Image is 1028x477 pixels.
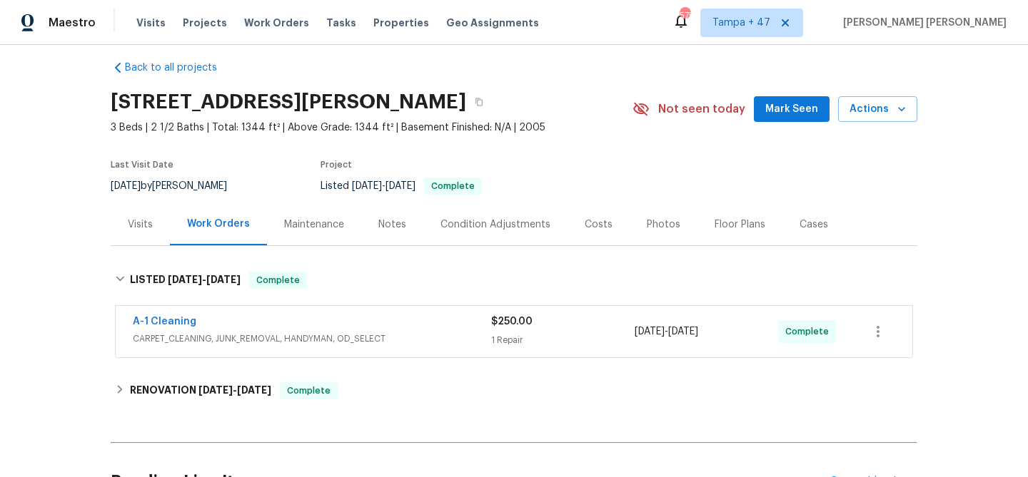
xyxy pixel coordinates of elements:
[446,16,539,30] span: Geo Assignments
[837,16,1007,30] span: [PERSON_NAME] [PERSON_NAME]
[754,96,830,123] button: Mark Seen
[111,95,466,109] h2: [STREET_ADDRESS][PERSON_NAME]
[635,324,698,339] span: -
[491,333,635,347] div: 1 Repair
[111,181,141,191] span: [DATE]
[284,217,344,232] div: Maintenance
[49,16,96,30] span: Maestro
[187,217,250,231] div: Work Orders
[838,96,917,123] button: Actions
[715,217,765,232] div: Floor Plans
[130,272,241,289] h6: LISTED
[111,160,173,169] span: Last Visit Date
[111,120,633,135] span: 3 Beds | 2 1/2 Baths | Total: 1344 ft² | Above Grade: 1344 ft² | Basement Finished: N/A | 2005
[352,181,382,191] span: [DATE]
[712,16,770,30] span: Tampa + 47
[130,382,271,399] h6: RENOVATION
[321,181,482,191] span: Listed
[206,275,241,284] span: [DATE]
[378,217,406,232] div: Notes
[680,9,690,23] div: 575
[244,16,309,30] span: Work Orders
[128,217,153,232] div: Visits
[425,182,480,190] span: Complete
[168,275,241,284] span: -
[635,327,665,337] span: [DATE]
[668,327,698,337] span: [DATE]
[111,374,917,408] div: RENOVATION [DATE]-[DATE]Complete
[765,101,818,118] span: Mark Seen
[198,385,233,395] span: [DATE]
[647,217,680,232] div: Photos
[491,317,533,327] span: $250.00
[466,89,492,115] button: Copy Address
[850,101,906,118] span: Actions
[352,181,415,191] span: -
[440,217,550,232] div: Condition Adjustments
[111,178,244,195] div: by [PERSON_NAME]
[133,317,196,327] a: A-1 Cleaning
[785,324,835,339] span: Complete
[237,385,271,395] span: [DATE]
[800,217,828,232] div: Cases
[658,102,745,116] span: Not seen today
[385,181,415,191] span: [DATE]
[326,18,356,28] span: Tasks
[585,217,613,232] div: Costs
[183,16,227,30] span: Projects
[373,16,429,30] span: Properties
[133,332,491,346] span: CARPET_CLEANING, JUNK_REMOVAL, HANDYMAN, OD_SELECT
[136,16,166,30] span: Visits
[281,384,336,398] span: Complete
[111,61,248,75] a: Back to all projects
[321,160,352,169] span: Project
[168,275,202,284] span: [DATE]
[198,385,271,395] span: -
[111,257,917,303] div: LISTED [DATE]-[DATE]Complete
[251,273,306,287] span: Complete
